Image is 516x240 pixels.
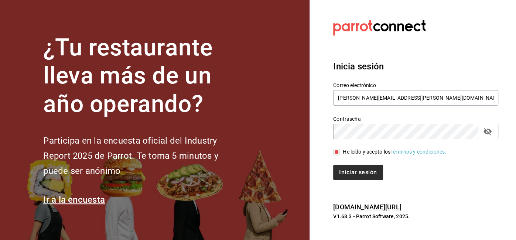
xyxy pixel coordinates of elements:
[43,34,243,119] h1: ¿Tu restaurante lleva más de un año operando?
[43,133,243,178] h2: Participa en la encuesta oficial del Industry Report 2025 de Parrot. Te toma 5 minutos y puede se...
[43,195,105,205] a: Ir a la encuesta
[333,90,498,106] input: Ingresa tu correo electrónico
[333,213,498,220] p: V1.68.3 - Parrot Software, 2025.
[343,148,446,156] div: He leído y acepto los
[333,165,383,180] button: Iniciar sesión
[333,203,401,211] a: [DOMAIN_NAME][URL]
[481,125,494,138] button: passwordField
[390,149,446,155] a: Términos y condiciones.
[333,82,498,88] label: Correo electrónico
[333,60,498,73] h3: Inicia sesión
[333,116,498,121] label: Contraseña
